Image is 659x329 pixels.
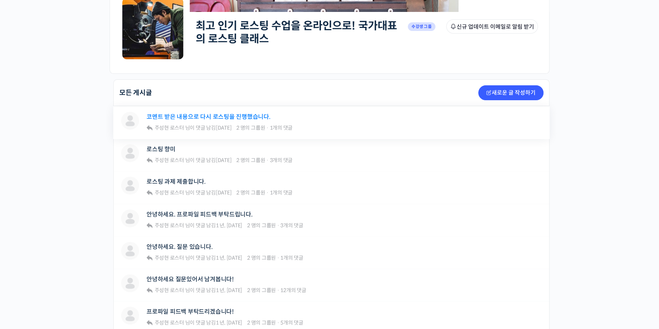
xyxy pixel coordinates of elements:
[269,189,293,196] span: 1개의 댓글
[280,222,303,229] span: 3개의 댓글
[216,222,242,229] a: 1 년, [DATE]
[446,19,538,34] button: 신규 업데이트 이메일로 알림 받기
[155,157,184,164] span: 주성현 로스터
[146,113,271,120] a: 코멘트 받은 내용으로 다시 로스팅을 진행했습니다.
[236,189,265,196] span: 2 명의 그룹원
[236,124,265,131] span: 2 명의 그룹원
[280,287,306,294] span: 12개의 댓글
[2,236,49,255] a: 홈
[236,157,265,164] span: 2 명의 그룹원
[23,247,28,253] span: 홈
[280,319,303,326] span: 5개의 댓글
[269,157,293,164] span: 3개의 댓글
[146,211,252,218] a: 안녕하세요. 프로파일 피드백 부탁드립니다.
[266,124,269,131] span: ·
[146,243,212,250] a: 안녕하세요. 질문 있습니다.
[408,22,435,31] span: 수강생 그룹
[247,319,276,326] span: 2 명의 그룹원
[216,189,232,196] a: [DATE]
[154,319,242,326] span: 님이 댓글 남김
[154,124,232,131] span: 님이 댓글 남김
[478,85,543,100] a: 새로운 글 작성하기
[68,248,77,254] span: 대화
[216,124,232,131] a: [DATE]
[277,319,280,326] span: ·
[146,308,234,315] a: 프로파일 피드백 부탁드리겠습니다!
[269,124,293,131] span: 1개의 댓글
[216,157,232,164] a: [DATE]
[277,222,280,229] span: ·
[266,157,269,164] span: ·
[155,319,184,326] span: 주성현 로스터
[277,287,280,294] span: ·
[119,89,152,96] h2: 모든 게시글
[154,222,184,229] a: 주성현 로스터
[196,19,397,45] a: 최고 인기 로스팅 수업을 온라인으로! 국가대표의 로스팅 클래스
[146,178,206,185] a: 로스팅 과제 제출합니다.
[154,254,242,261] span: 님이 댓글 남김
[154,124,184,131] a: 주성현 로스터
[247,254,276,261] span: 2 명의 그룹원
[266,189,269,196] span: ·
[155,254,184,261] span: 주성현 로스터
[155,124,184,131] span: 주성현 로스터
[155,287,184,294] span: 주성현 로스터
[154,189,232,196] span: 님이 댓글 남김
[155,222,184,229] span: 주성현 로스터
[154,287,242,294] span: 님이 댓글 남김
[216,319,242,326] a: 1 년, [DATE]
[277,254,280,261] span: ·
[154,254,184,261] a: 주성현 로스터
[216,287,242,294] a: 1 년, [DATE]
[96,236,143,255] a: 설정
[280,254,303,261] span: 1개의 댓글
[115,247,124,253] span: 설정
[155,189,184,196] span: 주성현 로스터
[216,254,242,261] a: 1 년, [DATE]
[247,222,276,229] span: 2 명의 그룹원
[154,189,184,196] a: 주성현 로스터
[146,146,176,153] a: 로스팅 향미
[154,222,242,229] span: 님이 댓글 남김
[49,236,96,255] a: 대화
[154,157,232,164] span: 님이 댓글 남김
[154,287,184,294] a: 주성현 로스터
[154,319,184,326] a: 주성현 로스터
[247,287,276,294] span: 2 명의 그룹원
[146,276,234,283] a: 안녕하세요 질문있어서 남겨봅니다!
[154,157,184,164] a: 주성현 로스터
